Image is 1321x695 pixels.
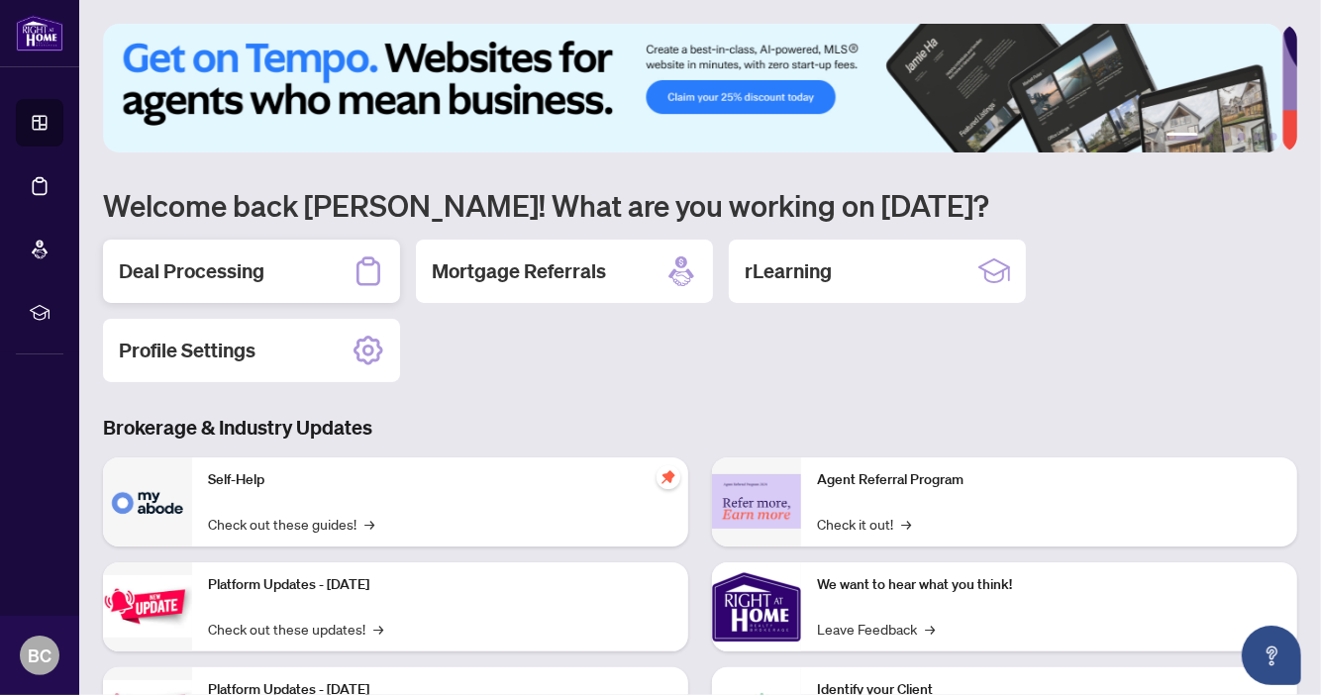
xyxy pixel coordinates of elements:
[208,618,383,640] a: Check out these updates!→
[208,513,374,535] a: Check out these guides!→
[208,469,672,491] p: Self-Help
[373,618,383,640] span: →
[364,513,374,535] span: →
[657,465,680,489] span: pushpin
[1167,133,1198,141] button: 1
[103,575,192,638] img: Platform Updates - July 21, 2025
[208,574,672,596] p: Platform Updates - [DATE]
[817,574,1281,596] p: We want to hear what you think!
[712,474,801,529] img: Agent Referral Program
[1206,133,1214,141] button: 2
[1242,626,1301,685] button: Open asap
[1222,133,1230,141] button: 3
[103,186,1297,224] h1: Welcome back [PERSON_NAME]! What are you working on [DATE]?
[712,562,801,651] img: We want to hear what you think!
[817,513,911,535] a: Check it out!→
[119,257,264,285] h2: Deal Processing
[925,618,935,640] span: →
[103,414,1297,442] h3: Brokerage & Industry Updates
[817,469,1281,491] p: Agent Referral Program
[103,24,1282,152] img: Slide 0
[1254,133,1262,141] button: 5
[28,642,51,669] span: BC
[1238,133,1246,141] button: 4
[432,257,606,285] h2: Mortgage Referrals
[745,257,832,285] h2: rLearning
[103,457,192,546] img: Self-Help
[817,618,935,640] a: Leave Feedback→
[901,513,911,535] span: →
[119,337,255,364] h2: Profile Settings
[16,15,63,51] img: logo
[1270,133,1277,141] button: 6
